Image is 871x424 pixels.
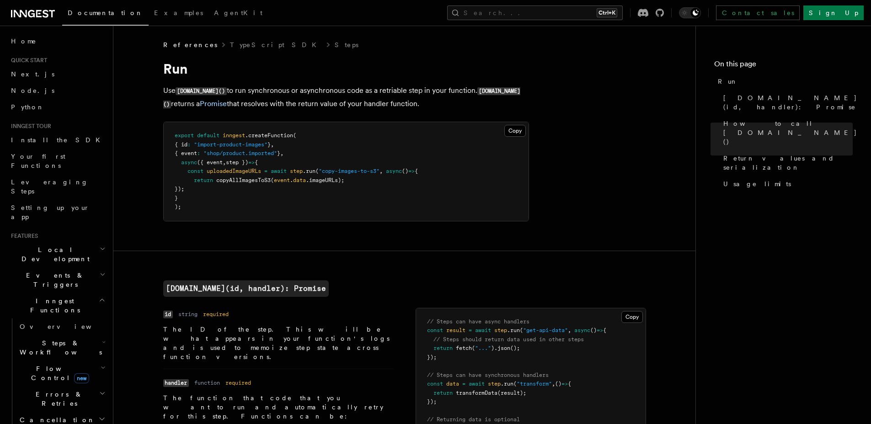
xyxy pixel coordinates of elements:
[194,177,213,183] span: return
[408,168,415,174] span: =>
[475,345,491,351] span: "..."
[7,293,107,318] button: Inngest Functions
[16,318,107,335] a: Overview
[197,150,200,156] span: :
[187,168,203,174] span: const
[555,381,561,387] span: ()
[319,168,379,174] span: "copy-images-to-s3"
[11,70,54,78] span: Next.js
[163,325,394,361] p: The ID of the step. This will be what appears in your function's logs and is used to memoize step...
[574,327,590,333] span: async
[255,159,258,166] span: {
[427,381,443,387] span: const
[501,381,513,387] span: .run
[178,311,198,318] dd: string
[7,271,100,289] span: Events & Triggers
[68,9,143,16] span: Documentation
[427,354,437,360] span: });
[723,154,853,172] span: Return values and serialization
[714,59,853,73] h4: On this page
[7,296,99,315] span: Inngest Functions
[7,148,107,174] a: Your first Functions
[7,174,107,199] a: Leveraging Steps
[603,327,606,333] span: {
[163,40,217,49] span: References
[16,390,99,408] span: Errors & Retries
[175,195,178,201] span: }
[7,199,107,225] a: Setting up your app
[197,132,219,139] span: default
[264,168,267,174] span: =
[504,125,526,137] button: Copy
[200,99,227,108] a: Promise
[568,327,571,333] span: ,
[597,327,603,333] span: =>
[520,327,523,333] span: (
[335,40,358,49] a: Steps
[723,119,857,146] span: How to call [DOMAIN_NAME]()
[386,168,402,174] span: async
[175,186,184,192] span: });
[207,168,261,174] span: uploadedImageURLs
[552,381,555,387] span: ,
[7,232,38,240] span: Features
[7,245,100,263] span: Local Development
[216,177,271,183] span: copyAllImagesToS3
[475,327,491,333] span: await
[427,372,549,378] span: // Steps can have synchronous handlers
[494,345,510,351] span: .json
[315,168,319,174] span: (
[590,327,597,333] span: ()
[208,3,268,25] a: AgentKit
[446,381,459,387] span: data
[469,381,485,387] span: await
[716,5,800,20] a: Contact sales
[175,132,194,139] span: export
[271,177,274,183] span: (
[427,398,437,405] span: });
[277,150,280,156] span: }
[62,3,149,26] a: Documentation
[16,364,101,382] span: Flow Control
[149,3,208,25] a: Examples
[20,323,114,330] span: Overview
[214,9,262,16] span: AgentKit
[720,90,853,115] a: [DOMAIN_NAME](id, handler): Promise
[507,327,520,333] span: .run
[469,327,472,333] span: =
[16,386,107,412] button: Errors & Retries
[226,159,248,166] span: step })
[456,390,497,396] span: transformData
[303,168,315,174] span: .run
[163,280,329,297] a: [DOMAIN_NAME](id, handler): Promise
[513,381,517,387] span: (
[203,150,277,156] span: "shop/product.imported"
[803,5,864,20] a: Sign Up
[11,153,65,169] span: Your first Functions
[176,87,227,95] code: [DOMAIN_NAME]()
[175,150,197,156] span: { event
[163,87,521,108] code: [DOMAIN_NAME]()
[11,87,54,94] span: Node.js
[280,150,283,156] span: ,
[433,345,453,351] span: return
[679,7,701,18] button: Toggle dark mode
[723,179,791,188] span: Usage limits
[720,176,853,192] a: Usage limits
[433,390,453,396] span: return
[7,57,47,64] span: Quick start
[621,311,643,323] button: Copy
[74,373,89,383] span: new
[7,267,107,293] button: Events & Triggers
[16,360,107,386] button: Flow Controlnew
[223,159,226,166] span: ,
[293,132,296,139] span: (
[523,327,568,333] span: "get-api-data"
[723,93,857,112] span: [DOMAIN_NAME](id, handler): Promise
[203,311,229,318] dd: required
[427,318,529,325] span: // Steps can have async handlers
[271,168,287,174] span: await
[163,60,529,77] h1: Run
[379,168,383,174] span: ,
